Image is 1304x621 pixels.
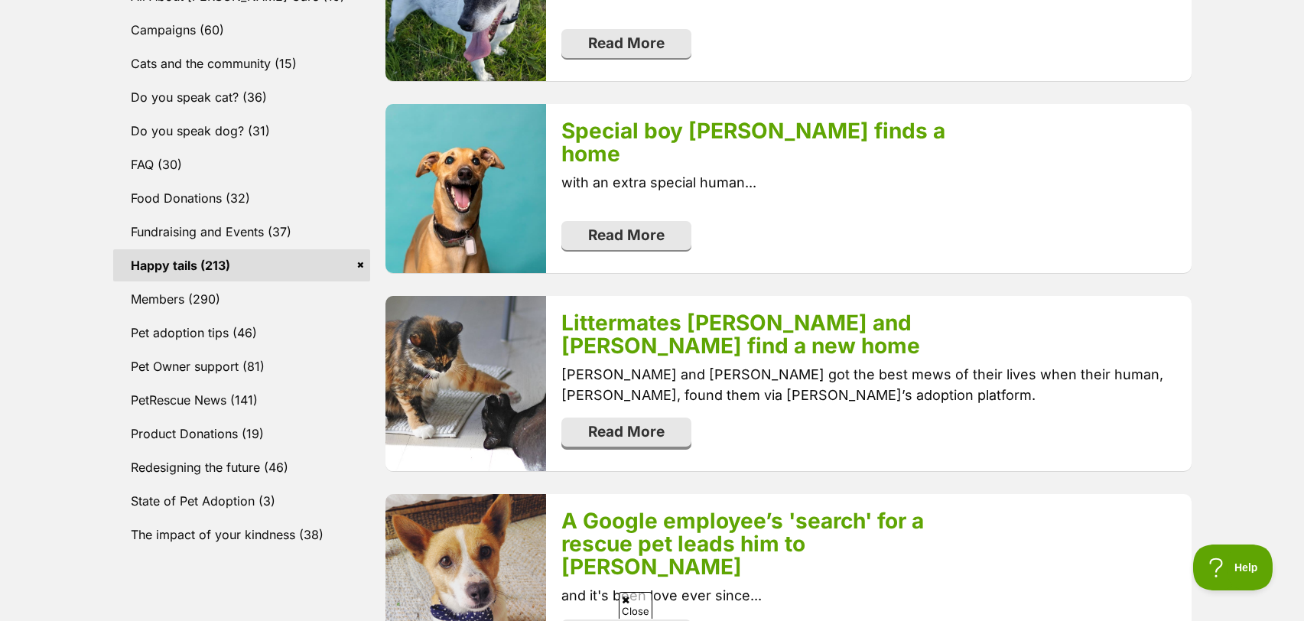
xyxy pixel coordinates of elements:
a: Members (290) [113,283,371,315]
img: vrirvjg29iupxua7jmkq.jpg [385,104,546,273]
a: Do you speak cat? (36) [113,81,371,113]
p: and it's been love ever since... [561,585,1175,606]
a: Happy tails (213) [113,249,371,281]
a: Product Donations (19) [113,418,371,450]
a: Special boy [PERSON_NAME] finds a home [561,118,945,167]
iframe: Help Scout Beacon - Open [1193,545,1273,590]
p: [PERSON_NAME] and [PERSON_NAME] got the best mews of their lives when their human, [PERSON_NAME],... [561,364,1175,405]
a: Read More [561,418,691,447]
a: Pet adoption tips (46) [113,317,371,349]
p: with an extra special human... [561,172,1175,193]
a: Pet Owner support (81) [113,350,371,382]
a: Read More [561,29,691,58]
a: Campaigns (60) [113,14,371,46]
a: Littermates [PERSON_NAME] and [PERSON_NAME] find a new home [561,310,920,359]
img: kb9wnbnclihzmwmn92ni.jpg [385,296,546,471]
span: Close [619,592,652,619]
a: A Google employee’s 'search' for a rescue pet leads him to [PERSON_NAME] [561,508,924,580]
a: State of Pet Adoption (3) [113,485,371,517]
a: Food Donations (32) [113,182,371,214]
a: Cats and the community (15) [113,47,371,80]
a: FAQ (30) [113,148,371,180]
a: Fundraising and Events (37) [113,216,371,248]
a: Do you speak dog? (31) [113,115,371,147]
a: PetRescue News (141) [113,384,371,416]
a: Read More [561,221,691,250]
a: The impact of your kindness (38) [113,519,371,551]
a: Redesigning the future (46) [113,451,371,483]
